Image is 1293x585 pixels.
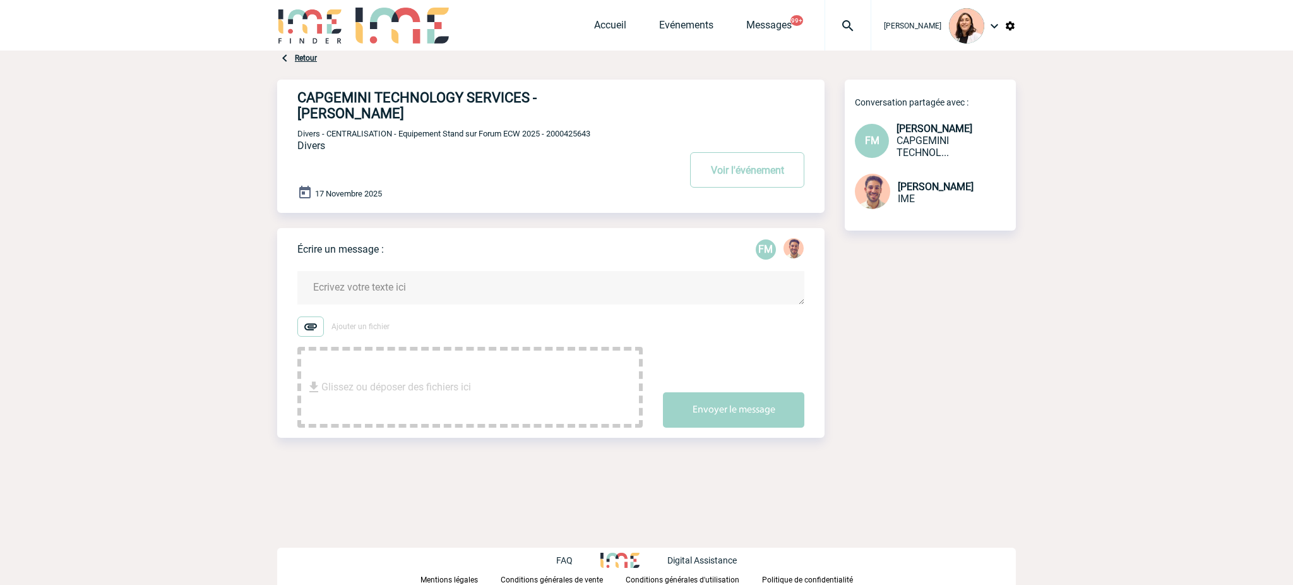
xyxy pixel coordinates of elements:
[762,576,853,584] p: Politique de confidentialité
[897,123,972,135] span: [PERSON_NAME]
[321,356,471,419] span: Glissez ou déposer des fichiers ici
[855,97,1016,107] p: Conversation partagée avec :
[762,573,873,585] a: Politique de confidentialité
[626,576,739,584] p: Conditions générales d'utilisation
[420,576,478,584] p: Mentions légales
[331,322,390,331] span: Ajouter un fichier
[756,239,776,260] div: Florence MOTARD
[297,129,590,138] span: Divers - CENTRALISATION - Equipement Stand sur Forum ECW 2025 - 2000425643
[667,555,737,565] p: Digital Assistance
[663,392,804,428] button: Envoyer le message
[784,238,804,258] img: 132114-0.jpg
[600,553,640,568] img: http://www.idealmeetingsevents.fr/
[556,555,573,565] p: FAQ
[501,573,626,585] a: Conditions générales de vente
[756,239,776,260] p: FM
[556,553,600,565] a: FAQ
[884,21,941,30] span: [PERSON_NAME]
[295,54,317,63] a: Retour
[420,573,501,585] a: Mentions légales
[746,19,792,37] a: Messages
[277,8,343,44] img: IME-Finder
[790,15,803,26] button: 99+
[501,576,603,584] p: Conditions générales de vente
[949,8,984,44] img: 129834-0.png
[315,189,382,198] span: 17 Novembre 2025
[297,90,641,121] h4: CAPGEMINI TECHNOLOGY SERVICES - [PERSON_NAME]
[594,19,626,37] a: Accueil
[897,135,949,159] span: CAPGEMINI TECHNOLOGY SERVICES
[898,193,915,205] span: IME
[306,380,321,395] img: file_download.svg
[855,174,890,209] img: 132114-0.jpg
[898,181,974,193] span: [PERSON_NAME]
[690,152,804,188] button: Voir l'événement
[659,19,713,37] a: Evénements
[297,140,325,152] span: Divers
[865,135,879,147] span: FM
[626,573,762,585] a: Conditions générales d'utilisation
[784,238,804,261] div: Yanis DE CLERCQ
[297,243,384,255] p: Écrire un message :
